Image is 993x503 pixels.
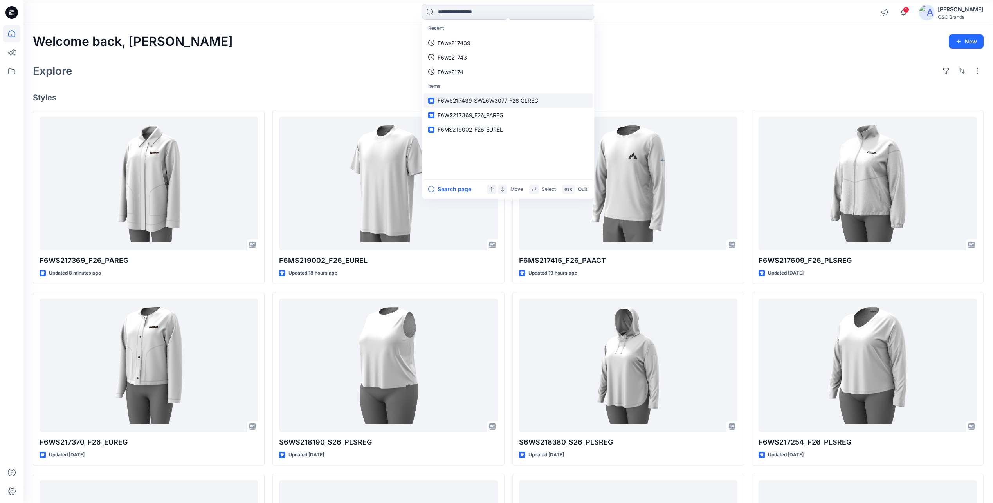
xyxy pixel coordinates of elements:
p: F6WS217609_F26_PLSREG [759,255,977,266]
a: F6MS217415_F26_PAACT [519,117,737,250]
button: New [949,34,984,49]
p: Updated [DATE] [528,451,564,459]
a: F6ws217439 [424,36,593,50]
span: F6WS217369_F26_PAREG [438,112,503,118]
p: Recent [424,21,593,36]
span: 1 [903,7,909,13]
p: F6MS217415_F26_PAACT [519,255,737,266]
p: F6MS219002_F26_EUREL [279,255,497,266]
span: F6MS219002_F26_EUREL [438,126,503,133]
p: F6WS217370_F26_EUREG [40,437,258,448]
h2: Explore [33,65,72,77]
p: Select [542,185,556,194]
p: Updated [DATE] [768,451,804,459]
a: S6WS218190_S26_PLSREG [279,299,497,432]
p: Quit [578,185,587,194]
a: F6WS217369_F26_PAREG [424,108,593,122]
p: Updated [DATE] [288,451,324,459]
p: F6ws2174 [438,68,463,76]
button: Search page [428,185,471,194]
p: S6WS218380_S26_PLSREG [519,437,737,448]
p: F6ws217439 [438,39,470,47]
div: CSC Brands [938,14,983,20]
p: esc [564,185,573,194]
a: F6ws21743 [424,50,593,65]
a: S6WS218380_S26_PLSREG [519,299,737,432]
p: Updated [DATE] [49,451,85,459]
p: F6WS217369_F26_PAREG [40,255,258,266]
p: Move [510,185,523,194]
a: F6WS217254_F26_PLSREG [759,299,977,432]
p: Items [424,79,593,94]
p: F6ws21743 [438,53,467,62]
a: F6WS217369_F26_PAREG [40,117,258,250]
span: F6WS217439_SW26W3077_F26_GLREG [438,97,538,104]
h2: Welcome back, [PERSON_NAME] [33,34,233,49]
p: Updated [DATE] [768,269,804,277]
a: F6WS217370_F26_EUREG [40,299,258,432]
img: avatar [919,5,935,20]
div: [PERSON_NAME] [938,5,983,14]
a: F6MS219002_F26_EUREL [279,117,497,250]
p: F6WS217254_F26_PLSREG [759,437,977,448]
p: Updated 19 hours ago [528,269,577,277]
a: F6MS219002_F26_EUREL [424,122,593,137]
p: Updated 8 minutes ago [49,269,101,277]
h4: Styles [33,93,984,102]
a: F6WS217439_SW26W3077_F26_GLREG [424,93,593,108]
p: Updated 18 hours ago [288,269,337,277]
a: F6ws2174 [424,65,593,79]
p: S6WS218190_S26_PLSREG [279,437,497,448]
a: F6WS217609_F26_PLSREG [759,117,977,250]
